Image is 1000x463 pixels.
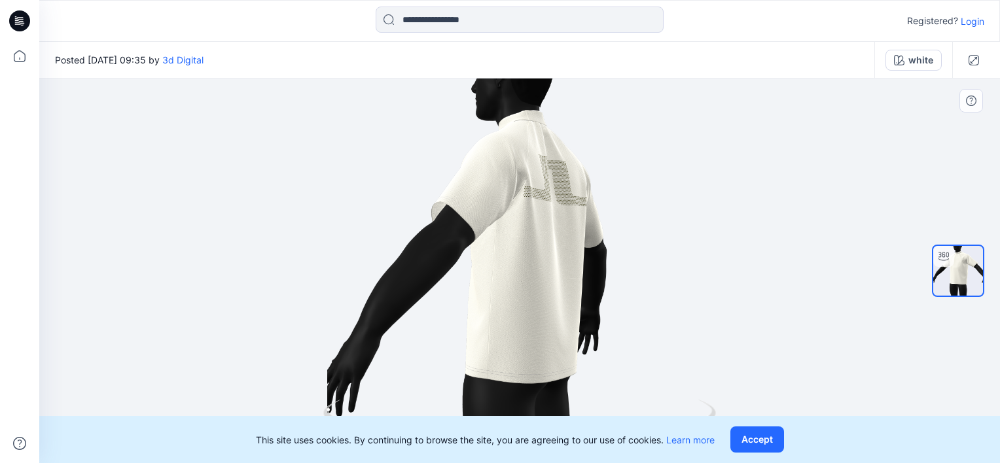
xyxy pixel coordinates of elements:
p: Registered? [907,13,958,29]
a: 3d Digital [162,54,204,65]
span: Posted [DATE] 09:35 by [55,53,204,67]
a: Learn more [666,434,715,445]
div: white [908,53,933,67]
button: white [885,50,942,71]
img: turntable-20-08-2025-00:36:07 [933,246,983,296]
button: Accept [730,426,784,453]
p: Login [961,14,984,28]
p: This site uses cookies. By continuing to browse the site, you are agreeing to our use of cookies. [256,433,715,447]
